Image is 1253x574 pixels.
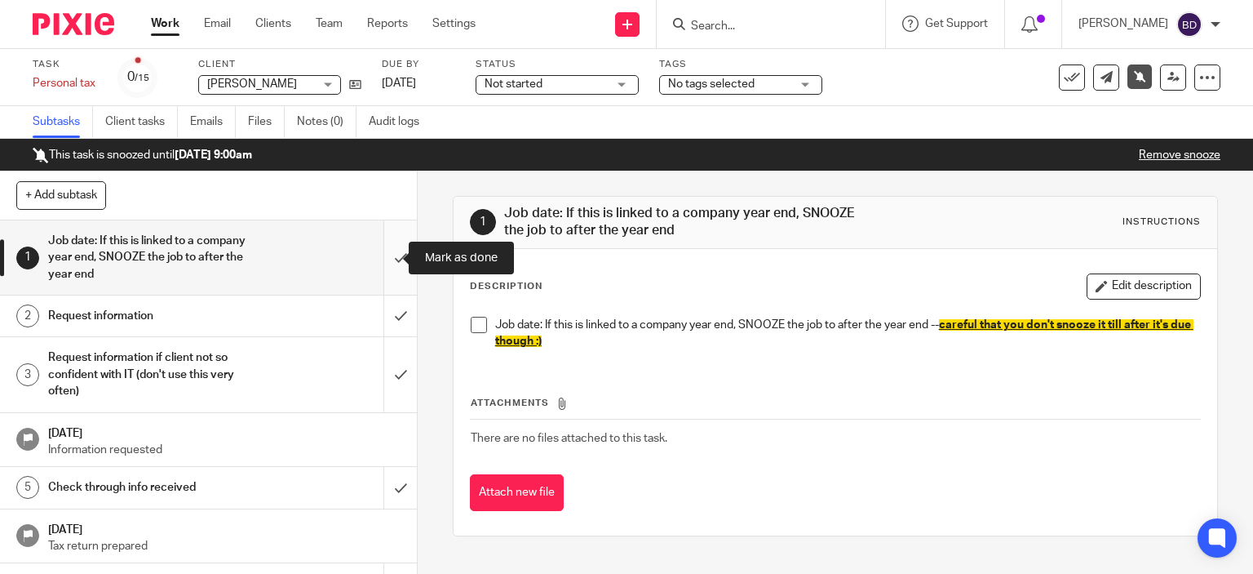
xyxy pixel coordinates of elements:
div: 2 [16,305,39,327]
h1: Request information if client not so confident with IT (don't use this very often) [48,345,261,403]
p: This task is snoozed until [33,147,252,163]
button: + Add subtask [16,181,106,209]
div: Instructions [1122,216,1201,229]
a: Emails [190,106,236,138]
span: [PERSON_NAME] [207,78,297,90]
p: Description [470,280,542,293]
span: Get Support [925,18,988,29]
a: Subtasks [33,106,93,138]
p: Job date: If this is linked to a company year end, SNOOZE the job to after the year end -- [495,317,1201,350]
div: 5 [16,476,39,499]
label: Client [198,58,361,71]
a: Remove snooze [1139,149,1220,161]
h1: Job date: If this is linked to a company year end, SNOOZE the job to after the year end [48,229,261,287]
div: 1 [470,209,496,235]
p: Information requested [48,442,401,458]
span: Not started [485,78,542,90]
div: Personal tax [33,75,98,91]
span: Attachments [471,398,549,407]
label: Tags [659,58,822,71]
img: Pixie [33,13,114,35]
a: Notes (0) [297,106,356,138]
a: Files [248,106,285,138]
div: 1 [16,247,39,269]
a: Audit logs [369,106,432,138]
b: [DATE] 9:00am [175,149,252,161]
h1: [DATE] [48,421,401,442]
h1: [DATE] [48,518,401,538]
img: svg%3E [1176,11,1202,38]
span: There are no files attached to this task. [471,433,667,444]
span: [DATE] [382,78,416,89]
div: 0 [127,68,149,87]
a: Clients [255,16,291,32]
button: Edit description [1087,274,1201,300]
a: Reports [367,16,408,32]
span: No tags selected [668,78,755,90]
small: /15 [135,73,149,82]
label: Due by [382,58,455,71]
input: Search [689,20,836,34]
label: Status [476,58,639,71]
h1: Check through info received [48,475,261,500]
a: Work [151,16,179,32]
a: Email [204,16,231,32]
label: Task [33,58,98,71]
div: 3 [16,363,39,386]
h1: Request information [48,304,261,328]
a: Settings [432,16,476,32]
p: [PERSON_NAME] [1078,16,1168,32]
a: Team [316,16,343,32]
a: Client tasks [105,106,178,138]
p: Tax return prepared [48,538,401,554]
button: Attach new file [470,474,564,511]
h1: Job date: If this is linked to a company year end, SNOOZE the job to after the year end [504,205,870,240]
